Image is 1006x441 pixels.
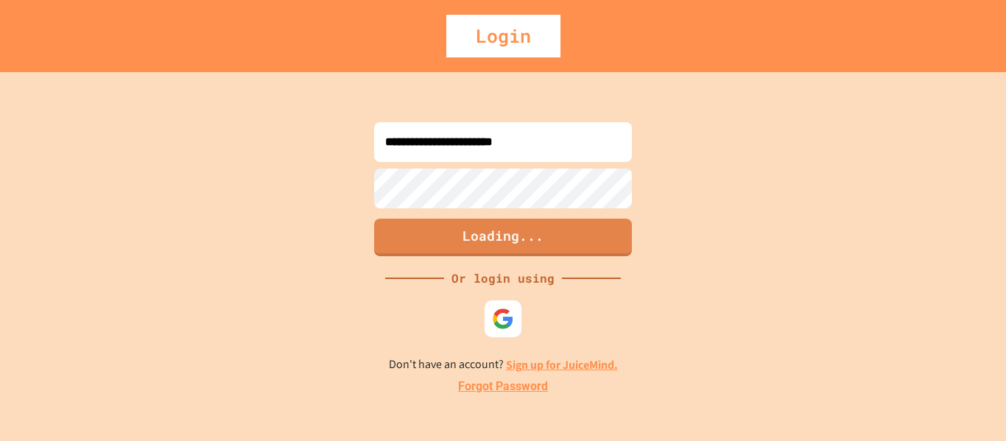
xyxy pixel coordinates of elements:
a: Forgot Password [458,378,548,395]
div: Login [446,15,560,57]
button: Loading... [374,219,632,256]
a: Sign up for JuiceMind. [506,357,618,373]
div: Or login using [444,269,562,287]
p: Don't have an account? [389,356,618,374]
img: google-icon.svg [492,308,514,330]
